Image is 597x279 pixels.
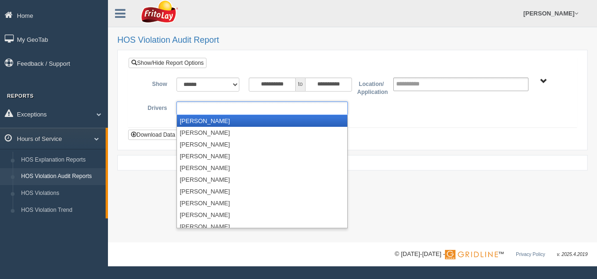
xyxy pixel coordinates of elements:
a: HOS Violation Trend [17,202,106,219]
li: [PERSON_NAME] [177,209,347,221]
a: Show/Hide Report Options [129,58,207,68]
a: HOS Violations [17,185,106,202]
li: [PERSON_NAME] [177,127,347,139]
button: Download Data [128,130,178,140]
label: Drivers [136,101,172,113]
span: to [296,77,305,92]
li: [PERSON_NAME] [177,197,347,209]
li: [PERSON_NAME] [177,162,347,174]
label: Show [136,77,172,89]
div: © [DATE]-[DATE] - ™ [395,249,588,259]
span: v. 2025.4.2019 [557,252,588,257]
label: Location/ Application [352,77,389,97]
li: [PERSON_NAME] [177,115,347,127]
li: [PERSON_NAME] [177,139,347,150]
a: HOS Explanation Reports [17,152,106,169]
h2: HOS Violation Audit Report [117,36,588,45]
img: Gridline [445,250,498,259]
li: [PERSON_NAME] [177,186,347,197]
li: [PERSON_NAME] [177,150,347,162]
a: HOS Violation Audit Reports [17,168,106,185]
li: [PERSON_NAME] [177,174,347,186]
li: [PERSON_NAME] [177,221,347,232]
a: Privacy Policy [516,252,545,257]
